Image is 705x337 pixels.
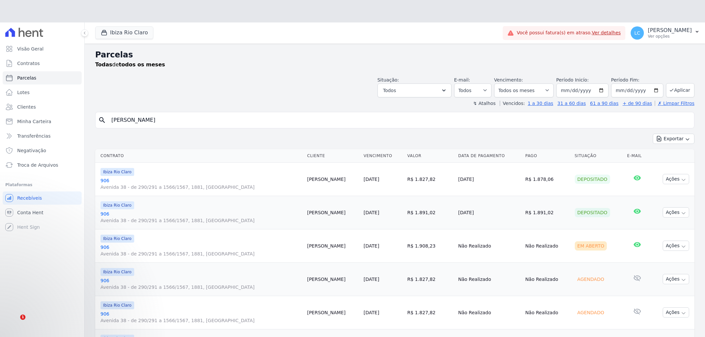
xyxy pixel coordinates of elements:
[304,296,361,329] td: [PERSON_NAME]
[611,77,663,84] label: Período Fim:
[500,101,525,106] label: Vencidos:
[98,116,106,124] i: search
[3,144,82,157] a: Negativação
[405,149,455,163] th: Valor
[95,26,153,39] button: Ibiza Rio Claro
[304,262,361,296] td: [PERSON_NAME]
[361,149,405,163] th: Vencimento
[100,201,134,209] span: Ibiza Rio Claro
[405,262,455,296] td: R$ 1.827,82
[455,229,523,262] td: Não Realizado
[405,229,455,262] td: R$ 1.908,23
[575,208,610,217] div: Depositado
[663,207,689,218] button: Ações
[592,30,621,35] a: Ver detalhes
[107,114,691,127] input: Buscar por nome do lote ou do cliente
[364,310,379,315] a: [DATE]
[17,162,58,168] span: Troca de Arquivos
[95,49,694,61] h2: Parcelas
[523,196,572,229] td: R$ 1.891,02
[17,209,43,216] span: Conta Hent
[648,27,692,34] p: [PERSON_NAME]
[405,196,455,229] td: R$ 1.891,02
[634,31,640,35] span: LC
[17,195,42,201] span: Recebíveis
[663,174,689,184] button: Ações
[625,24,705,42] button: LC [PERSON_NAME] Ver opções
[3,129,82,143] a: Transferências
[3,42,82,55] a: Visão Geral
[17,104,36,110] span: Clientes
[575,275,607,284] div: Agendado
[100,268,134,276] span: Ibiza Rio Claro
[20,315,25,320] span: 1
[405,296,455,329] td: R$ 1.827,82
[648,34,692,39] p: Ver opções
[304,196,361,229] td: [PERSON_NAME]
[575,175,610,184] div: Depositado
[455,149,523,163] th: Data de Pagamento
[95,61,112,68] strong: Todas
[663,274,689,284] button: Ações
[100,284,302,290] span: Avenida 38 - de 290/291 a 1566/1567, 1881, [GEOGRAPHIC_DATA]
[523,229,572,262] td: Não Realizado
[455,262,523,296] td: Não Realizado
[100,168,134,176] span: Ibiza Rio Claro
[100,177,302,190] a: 906Avenida 38 - de 290/291 a 1566/1567, 1881, [GEOGRAPHIC_DATA]
[624,149,650,163] th: E-mail
[473,101,495,106] label: ↯ Atalhos
[364,243,379,249] a: [DATE]
[17,147,46,154] span: Negativação
[3,100,82,114] a: Clientes
[455,162,523,196] td: [DATE]
[3,57,82,70] a: Contratos
[377,77,399,83] label: Situação:
[523,149,572,163] th: Pago
[100,277,302,290] a: 906Avenida 38 - de 290/291 a 1566/1567, 1881, [GEOGRAPHIC_DATA]
[100,211,302,224] a: 906Avenida 38 - de 290/291 a 1566/1567, 1881, [GEOGRAPHIC_DATA]
[3,71,82,84] a: Parcelas
[100,235,134,243] span: Ibiza Rio Claro
[3,115,82,128] a: Minha Carteira
[364,210,379,215] a: [DATE]
[364,277,379,282] a: [DATE]
[100,184,302,190] span: Avenida 38 - de 290/291 a 1566/1567, 1881, [GEOGRAPHIC_DATA]
[523,162,572,196] td: R$ 1.878,06
[523,296,572,329] td: Não Realizado
[5,273,137,319] iframe: Intercom notifications mensagem
[17,89,30,96] span: Lotes
[663,307,689,318] button: Ações
[3,86,82,99] a: Lotes
[523,262,572,296] td: Não Realizado
[623,101,652,106] a: + de 90 dias
[653,134,694,144] button: Exportar
[655,101,694,106] a: ✗ Limpar Filtros
[17,60,40,67] span: Contratos
[405,162,455,196] td: R$ 1.827,82
[575,308,607,317] div: Agendado
[100,317,302,324] span: Avenida 38 - de 290/291 a 1566/1567, 1881, [GEOGRAPHIC_DATA]
[663,241,689,251] button: Ações
[557,101,586,106] a: 31 a 60 dias
[377,84,451,97] button: Todos
[575,241,607,251] div: Em Aberto
[3,206,82,219] a: Conta Hent
[3,158,82,172] a: Troca de Arquivos
[590,101,618,106] a: 61 a 90 dias
[572,149,625,163] th: Situação
[304,229,361,262] td: [PERSON_NAME]
[5,181,79,189] div: Plataformas
[119,61,165,68] strong: todos os meses
[100,251,302,257] span: Avenida 38 - de 290/291 a 1566/1567, 1881, [GEOGRAPHIC_DATA]
[517,29,621,36] span: Você possui fatura(s) em atraso.
[95,149,304,163] th: Contrato
[3,191,82,205] a: Recebíveis
[455,296,523,329] td: Não Realizado
[304,162,361,196] td: [PERSON_NAME]
[455,196,523,229] td: [DATE]
[17,118,51,125] span: Minha Carteira
[364,177,379,182] a: [DATE]
[100,217,302,224] span: Avenida 38 - de 290/291 a 1566/1567, 1881, [GEOGRAPHIC_DATA]
[95,61,165,69] p: de
[666,83,694,97] button: Aplicar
